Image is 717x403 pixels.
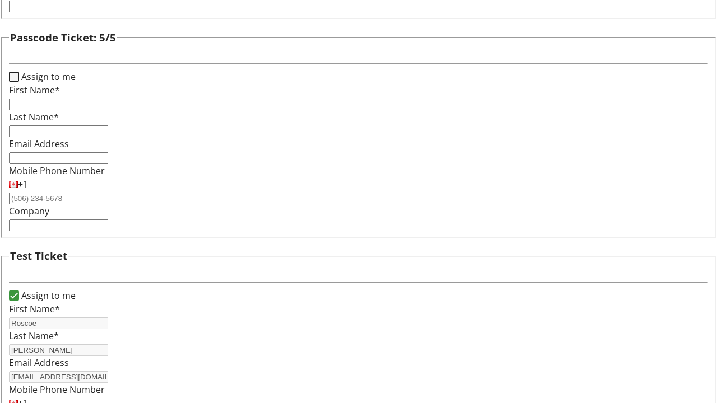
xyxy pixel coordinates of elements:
[9,111,59,123] label: Last Name*
[9,303,60,315] label: First Name*
[9,84,60,96] label: First Name*
[9,383,105,396] label: Mobile Phone Number
[9,165,105,177] label: Mobile Phone Number
[9,330,59,342] label: Last Name*
[9,357,69,369] label: Email Address
[9,205,49,217] label: Company
[19,70,76,83] label: Assign to me
[10,30,116,45] h3: Passcode Ticket: 5/5
[9,193,108,204] input: (506) 234-5678
[9,138,69,150] label: Email Address
[10,248,67,264] h3: Test Ticket
[19,289,76,302] label: Assign to me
